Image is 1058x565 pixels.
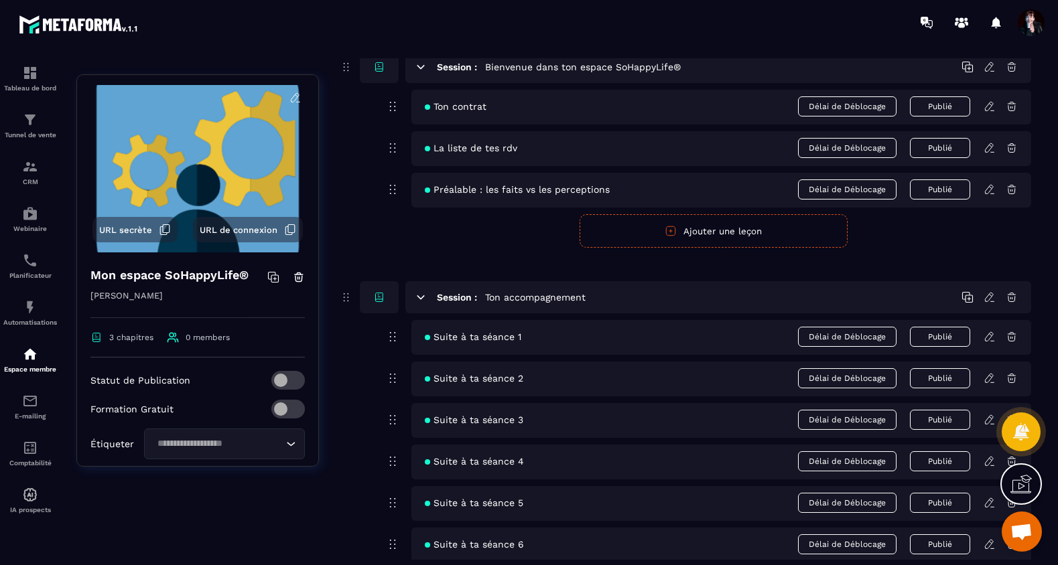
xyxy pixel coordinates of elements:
[910,179,970,199] button: Publié
[22,112,38,128] img: formation
[22,393,38,409] img: email
[910,96,970,116] button: Publié
[3,178,57,185] p: CRM
[3,366,57,373] p: Espace membre
[1002,511,1042,552] a: Ouvrir le chat
[186,333,230,342] span: 0 members
[425,184,610,195] span: Préalable : les faits vs les perceptions
[485,291,586,304] h5: Ton accompagnement
[19,12,139,36] img: logo
[910,534,970,554] button: Publié
[92,217,178,242] button: URL secrète
[3,84,57,92] p: Tableau de bord
[485,60,681,74] h5: Bienvenue dans ton espace SoHappyLife®
[3,131,57,139] p: Tunnel de vente
[425,539,524,550] span: Suite à ta séance 6
[798,96,897,116] span: Délai de Déblocage
[22,299,38,315] img: automations
[3,225,57,232] p: Webinaire
[910,138,970,158] button: Publié
[22,440,38,456] img: accountant
[90,438,134,449] p: Étiqueter
[144,428,305,459] div: Search for option
[910,368,970,388] button: Publié
[425,373,523,384] span: Suite à ta séance 2
[3,459,57,467] p: Comptabilité
[3,102,57,149] a: formationformationTunnel de vente
[87,85,308,252] img: background
[3,430,57,477] a: accountantaccountantComptabilité
[3,383,57,430] a: emailemailE-mailing
[3,319,57,326] p: Automatisations
[798,327,897,347] span: Délai de Déblocage
[910,410,970,430] button: Publié
[200,225,277,235] span: URL de connexion
[425,456,524,467] span: Suite à ta séance 4
[425,331,521,342] span: Suite à ta séance 1
[90,266,249,285] h4: Mon espace SoHappyLife®
[910,451,970,471] button: Publié
[22,487,38,503] img: automations
[90,404,174,414] p: Formation Gratuit
[3,149,57,195] a: formationformationCRM
[425,101,486,112] span: Ton contrat
[22,252,38,268] img: scheduler
[3,336,57,383] a: automationsautomationsEspace membre
[3,412,57,420] p: E-mailing
[798,179,897,199] span: Délai de Déblocage
[3,242,57,289] a: schedulerschedulerPlanificateur
[425,497,523,508] span: Suite à ta séance 5
[90,288,305,318] p: [PERSON_NAME]
[153,436,283,451] input: Search for option
[580,214,848,248] button: Ajouter une leçon
[22,206,38,222] img: automations
[425,143,517,153] span: La liste de tes rdv
[425,414,523,425] span: Suite à ta séance 3
[193,217,303,242] button: URL de connexion
[910,327,970,347] button: Publié
[22,159,38,175] img: formation
[3,195,57,242] a: automationsautomationsWebinaire
[90,375,190,386] p: Statut de Publication
[437,62,477,72] h6: Session :
[22,65,38,81] img: formation
[798,368,897,388] span: Délai de Déblocage
[798,534,897,554] span: Délai de Déblocage
[22,346,38,362] img: automations
[798,410,897,430] span: Délai de Déblocage
[798,138,897,158] span: Délai de Déblocage
[3,272,57,279] p: Planificateur
[3,55,57,102] a: formationformationTableau de bord
[910,493,970,513] button: Publié
[99,225,152,235] span: URL secrète
[437,292,477,303] h6: Session :
[109,333,153,342] span: 3 chapitres
[798,493,897,513] span: Délai de Déblocage
[3,506,57,513] p: IA prospects
[798,451,897,471] span: Délai de Déblocage
[3,289,57,336] a: automationsautomationsAutomatisations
